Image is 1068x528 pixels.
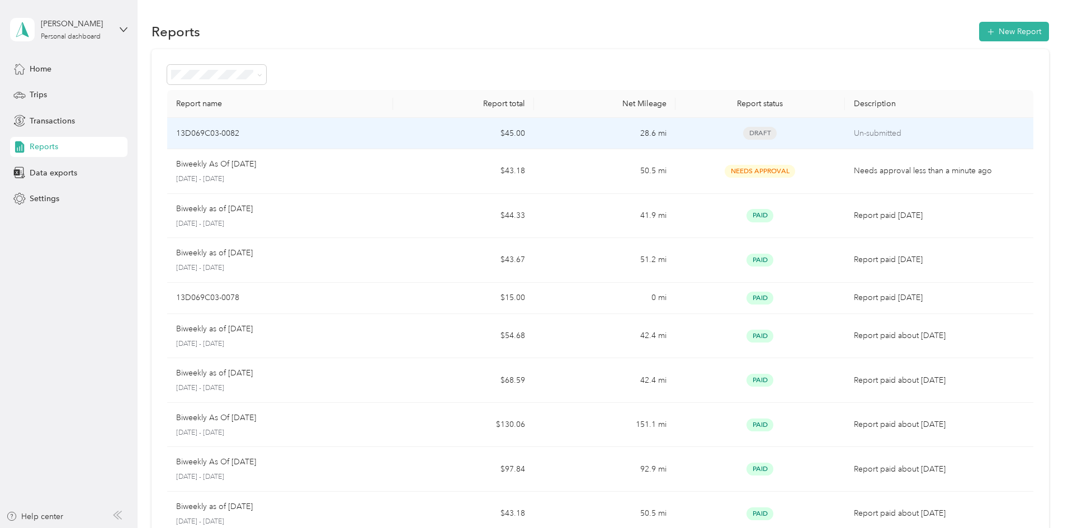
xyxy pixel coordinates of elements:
[534,283,675,314] td: 0 mi
[746,254,773,267] span: Paid
[176,412,256,424] p: Biweekly As Of [DATE]
[41,18,111,30] div: [PERSON_NAME]
[854,330,1024,342] p: Report paid about [DATE]
[854,165,1024,177] p: Needs approval less than a minute ago
[854,507,1024,520] p: Report paid about [DATE]
[176,174,384,184] p: [DATE] - [DATE]
[534,314,675,359] td: 42.4 mi
[534,90,675,118] th: Net Mileage
[854,418,1024,431] p: Report paid about [DATE]
[393,403,534,448] td: $130.06
[30,193,59,204] span: Settings
[176,517,384,527] p: [DATE] - [DATE]
[393,238,534,283] td: $43.67
[534,403,675,448] td: 151.1 mi
[746,507,773,520] span: Paid
[176,323,253,335] p: Biweekly as of [DATE]
[176,472,384,482] p: [DATE] - [DATE]
[393,358,534,403] td: $68.59
[176,292,239,304] p: 13D069C03-0078
[176,367,253,379] p: Biweekly as of [DATE]
[176,339,384,349] p: [DATE] - [DATE]
[393,447,534,492] td: $97.84
[176,203,253,215] p: Biweekly as of [DATE]
[534,238,675,283] td: 51.2 mi
[746,330,773,343] span: Paid
[6,511,63,522] button: Help center
[534,149,675,194] td: 50.5 mi
[30,63,51,75] span: Home
[176,263,384,273] p: [DATE] - [DATE]
[30,141,58,153] span: Reports
[393,194,534,239] td: $44.33
[176,127,239,140] p: 13D069C03-0082
[725,165,795,178] span: Needs Approval
[176,219,384,229] p: [DATE] - [DATE]
[684,99,836,108] div: Report status
[176,501,253,513] p: Biweekly as of [DATE]
[41,34,101,40] div: Personal dashboard
[854,374,1024,387] p: Report paid about [DATE]
[30,89,47,101] span: Trips
[393,149,534,194] td: $43.18
[167,90,393,118] th: Report name
[746,292,773,305] span: Paid
[176,383,384,393] p: [DATE] - [DATE]
[176,456,256,468] p: Biweekly As Of [DATE]
[746,374,773,387] span: Paid
[534,194,675,239] td: 41.9 mi
[854,127,1024,140] p: Un-submitted
[534,358,675,403] td: 42.4 mi
[979,22,1049,41] button: New Report
[393,283,534,314] td: $15.00
[854,210,1024,222] p: Report paid [DATE]
[1005,465,1068,528] iframe: Everlance-gr Chat Button Frame
[743,127,777,140] span: Draft
[746,209,773,222] span: Paid
[746,463,773,475] span: Paid
[393,90,534,118] th: Report total
[534,447,675,492] td: 92.9 mi
[30,167,77,179] span: Data exports
[845,90,1033,118] th: Description
[534,118,675,149] td: 28.6 mi
[152,26,200,37] h1: Reports
[176,428,384,438] p: [DATE] - [DATE]
[746,418,773,431] span: Paid
[393,118,534,149] td: $45.00
[854,463,1024,475] p: Report paid about [DATE]
[393,314,534,359] td: $54.68
[30,115,75,127] span: Transactions
[176,158,256,170] p: Biweekly As Of [DATE]
[854,292,1024,304] p: Report paid [DATE]
[854,254,1024,266] p: Report paid [DATE]
[176,247,253,259] p: Biweekly as of [DATE]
